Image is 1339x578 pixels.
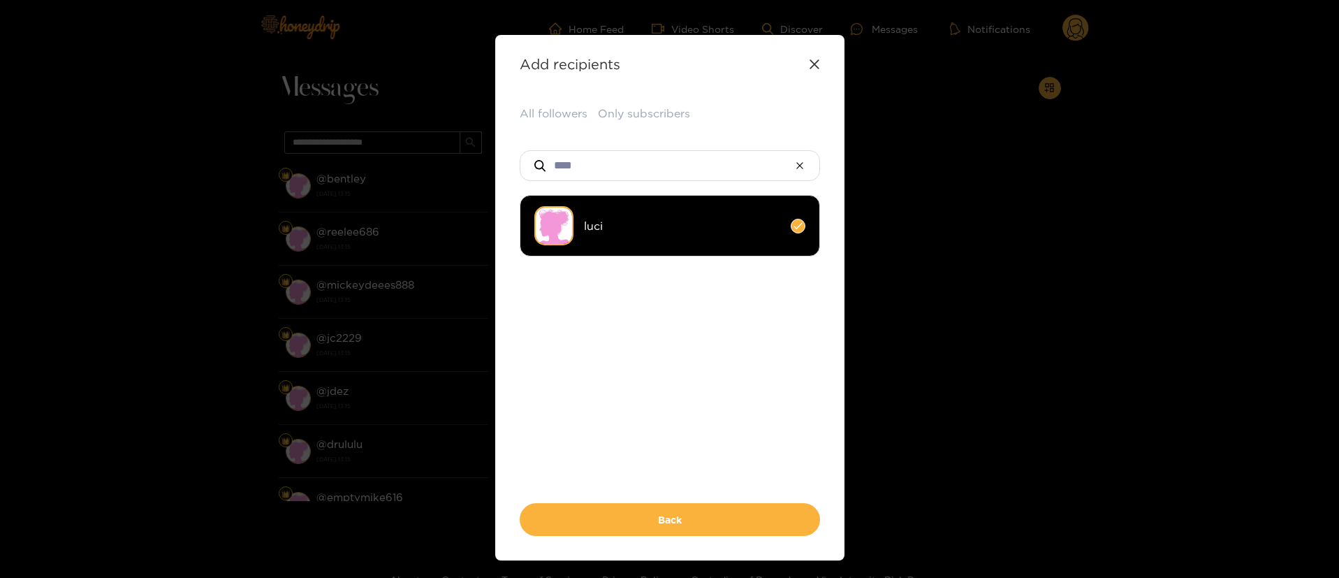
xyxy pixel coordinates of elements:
[520,56,620,72] strong: Add recipients
[534,206,573,245] img: no-avatar.png
[584,218,780,234] span: luci
[520,503,820,536] button: Back
[598,106,690,122] button: Only subscribers
[520,106,587,122] button: All followers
